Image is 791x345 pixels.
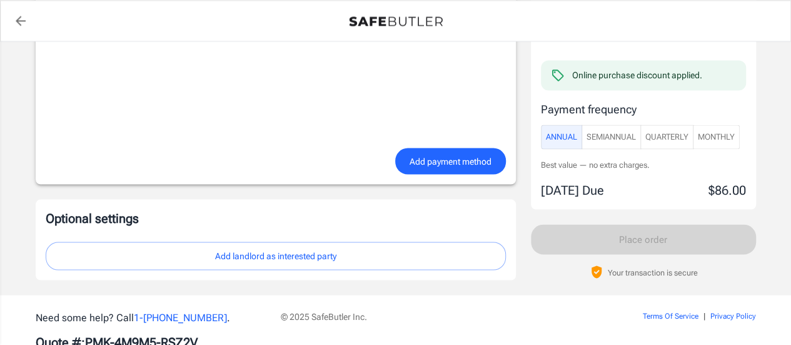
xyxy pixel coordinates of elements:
[541,159,746,171] p: Best value — no extra charges.
[708,180,746,199] p: $86.00
[640,125,693,149] button: Quarterly
[546,130,577,144] span: Annual
[36,310,266,325] p: Need some help? Call .
[698,130,735,144] span: Monthly
[134,311,227,323] a: 1-[PHONE_NUMBER]
[693,125,740,149] button: Monthly
[703,311,705,320] span: |
[541,100,746,117] p: Payment frequency
[410,153,491,169] span: Add payment method
[608,266,698,278] p: Your transaction is secure
[643,311,698,320] a: Terms Of Service
[8,8,33,33] a: back to quotes
[46,209,506,227] p: Optional settings
[541,125,582,149] button: Annual
[645,130,688,144] span: Quarterly
[395,148,506,175] button: Add payment method
[710,311,756,320] a: Privacy Policy
[541,180,604,199] p: [DATE] Due
[46,242,506,270] button: Add landlord as interested party
[572,69,702,81] div: Online purchase discount applied.
[587,130,636,144] span: SemiAnnual
[349,16,443,26] img: Back to quotes
[582,125,641,149] button: SemiAnnual
[281,310,572,322] p: © 2025 SafeButler Inc.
